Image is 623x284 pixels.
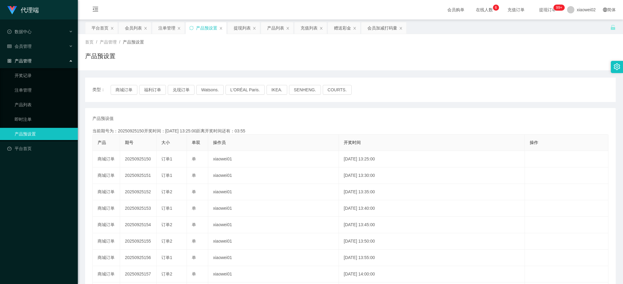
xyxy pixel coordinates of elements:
td: 商城订单 [93,266,120,282]
div: 平台首页 [91,22,108,34]
td: 商城订单 [93,184,120,200]
td: xiaowei01 [208,184,339,200]
span: 单 [192,272,196,276]
span: 提现订单 [536,8,559,12]
sup: 6 [493,5,499,11]
i: 图标: unlock [610,25,616,30]
button: 福利订单 [139,85,166,95]
td: 商城订单 [93,233,120,250]
h1: 代理端 [21,0,39,20]
span: 单 [192,189,196,194]
span: 单 [192,222,196,227]
a: 代理端 [7,7,39,12]
button: 商城订单 [111,85,137,95]
i: 图标: close [319,26,323,30]
a: 图标: dashboard平台首页 [7,142,73,155]
td: xiaowei01 [208,167,339,184]
div: 充值列表 [301,22,318,34]
td: [DATE] 13:55:00 [339,250,525,266]
span: 单双 [192,140,200,145]
td: 20250925150 [120,151,157,167]
td: 商城订单 [93,250,120,266]
span: 开奖时间 [344,140,361,145]
button: Watsons. [196,85,224,95]
div: 当前期号为：20250925150开奖时间：[DATE] 13:25:00距离开奖时间还有：03:55 [92,128,608,134]
span: 单 [192,173,196,178]
span: 订单2 [161,222,172,227]
td: 商城订单 [93,151,120,167]
sup: 1205 [554,5,565,11]
td: [DATE] 13:45:00 [339,217,525,233]
div: 产品列表 [267,22,284,34]
i: 图标: close [144,26,147,30]
td: xiaowei01 [208,151,339,167]
td: 商城订单 [93,217,120,233]
i: 图标: check-circle-o [7,30,12,34]
a: 注单管理 [15,84,73,96]
span: / [96,40,97,44]
i: 图标: menu-fold [85,0,106,20]
span: 类型： [92,85,111,95]
i: 图标: table [7,44,12,48]
i: 图标: close [399,26,403,30]
span: 产品 [98,140,106,145]
td: xiaowei01 [208,266,339,282]
i: 图标: global [603,8,607,12]
td: 20250925153 [120,200,157,217]
i: 图标: close [253,26,256,30]
i: 图标: close [177,26,181,30]
a: 开奖记录 [15,69,73,82]
td: 20250925151 [120,167,157,184]
td: xiaowei01 [208,250,339,266]
td: 20250925157 [120,266,157,282]
i: 图标: appstore-o [7,59,12,63]
i: 图标: close [219,26,223,30]
td: 商城订单 [93,167,120,184]
span: 产品管理 [7,58,32,63]
span: 订单1 [161,255,172,260]
span: 操作 [530,140,538,145]
td: xiaowei01 [208,200,339,217]
td: [DATE] 13:35:00 [339,184,525,200]
span: 产品管理 [100,40,117,44]
span: 操作员 [213,140,226,145]
td: [DATE] 14:00:00 [339,266,525,282]
i: 图标: setting [614,63,620,70]
td: [DATE] 13:50:00 [339,233,525,250]
a: 产品列表 [15,99,73,111]
button: 兑现订单 [168,85,194,95]
div: 产品预设置 [196,22,217,34]
p: 6 [495,5,497,11]
span: 单 [192,206,196,211]
a: 产品预设置 [15,128,73,140]
span: 单 [192,255,196,260]
span: 订单1 [161,156,172,161]
div: 会员列表 [125,22,142,34]
span: 产品预设值 [92,115,114,122]
div: 注单管理 [158,22,175,34]
span: 单 [192,156,196,161]
i: 图标: close [110,26,114,30]
span: 期号 [125,140,133,145]
span: 首页 [85,40,94,44]
div: 提现列表 [234,22,251,34]
div: 赠送彩金 [334,22,351,34]
span: 订单1 [161,173,172,178]
i: 图标: close [286,26,290,30]
img: logo.9652507e.png [7,6,17,15]
span: 订单2 [161,272,172,276]
span: 订单2 [161,189,172,194]
td: [DATE] 13:30:00 [339,167,525,184]
td: [DATE] 13:25:00 [339,151,525,167]
span: 大小 [161,140,170,145]
button: COURTS. [323,85,352,95]
button: L'ORÉAL Paris. [225,85,265,95]
span: 订单2 [161,239,172,244]
div: 会员加减打码量 [367,22,397,34]
span: / [119,40,120,44]
i: 图标: sync [189,26,194,30]
span: 产品预设置 [123,40,144,44]
span: 在线人数 [473,8,496,12]
td: xiaowei01 [208,217,339,233]
span: 会员管理 [7,44,32,49]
